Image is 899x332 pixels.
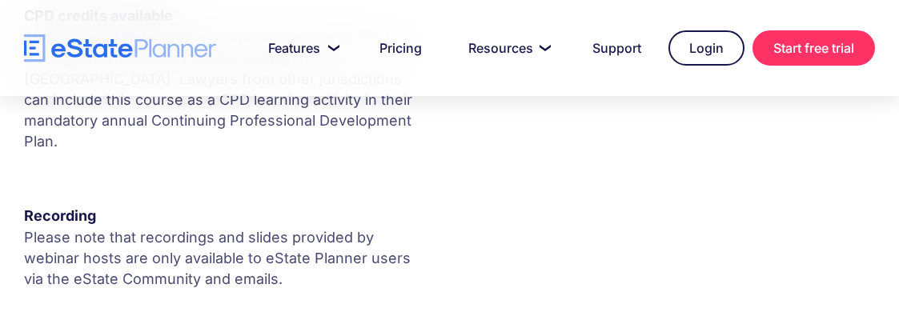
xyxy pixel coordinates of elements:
[200,1,258,14] span: Last Name
[668,30,744,66] a: Login
[449,32,565,64] a: Resources
[24,298,424,318] p: ‍
[573,32,660,64] a: Support
[200,66,276,80] span: Phone number
[24,160,424,181] p: ‍
[200,132,372,162] span: Number of [PERSON_NAME] per month
[753,30,875,66] a: Start free trial
[360,32,441,64] a: Pricing
[249,32,352,64] a: Features
[24,227,424,290] p: Please note that recordings and slides provided by webinar hosts are only available to eState Pla...
[24,205,424,227] div: Recording
[24,34,216,62] a: home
